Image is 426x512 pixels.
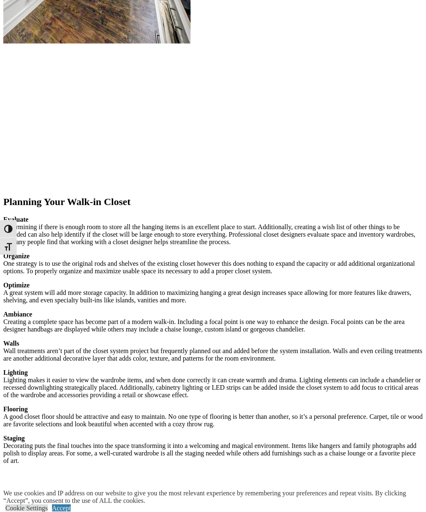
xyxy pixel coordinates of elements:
strong: Organize [3,252,30,260]
strong: Staging [3,435,25,442]
div: We use cookies and IP address on our website to give you the most relevant experience by remember... [3,490,426,505]
a: Accept [52,505,71,512]
h2: Planning Your Walk-in Closet [3,196,423,208]
p: Decorating puts the final touches into the space transforming it into a welcoming and magical env... [3,435,423,465]
strong: Walls [3,340,19,347]
p: Lighting makes it easier to view the wardrobe items, and when done correctly it can create warmth... [3,369,423,399]
strong: Optimize [3,282,30,289]
strong: Evaluate [3,216,28,223]
p: A good closet floor should be attractive and easy to maintain. No one type of flooring is better ... [3,406,423,428]
a: Cookie Settings [5,505,48,512]
strong: Lighting [3,369,28,376]
p: A great system will add more storage capacity. In addition to maximizing hanging a great design i... [3,282,423,304]
p: One strategy is to use the original rods and shelves of the existing closet however this does not... [3,252,423,275]
p: Wall treatments aren’t part of the closet system project but frequently planned out and added bef... [3,340,423,362]
p: Creating a complete space has become part of a modern walk-in. Including a focal point is one way... [3,311,423,333]
strong: Flooring [3,406,28,413]
strong: Ambiance [3,311,32,318]
p: Determining if there is enough room to store all the hanging items is an excellent place to start... [3,216,423,246]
